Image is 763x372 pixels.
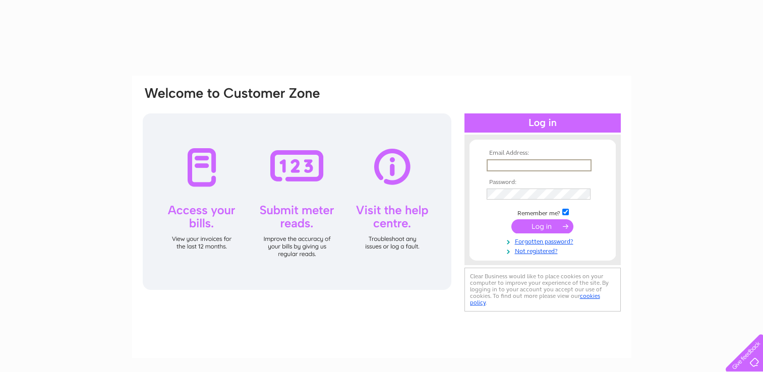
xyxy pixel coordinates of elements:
div: Clear Business would like to place cookies on your computer to improve your experience of the sit... [464,268,621,312]
a: cookies policy [470,292,600,306]
td: Remember me? [484,207,601,217]
th: Email Address: [484,150,601,157]
a: Forgotten password? [487,236,601,245]
input: Submit [511,219,573,233]
a: Not registered? [487,245,601,255]
th: Password: [484,179,601,186]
